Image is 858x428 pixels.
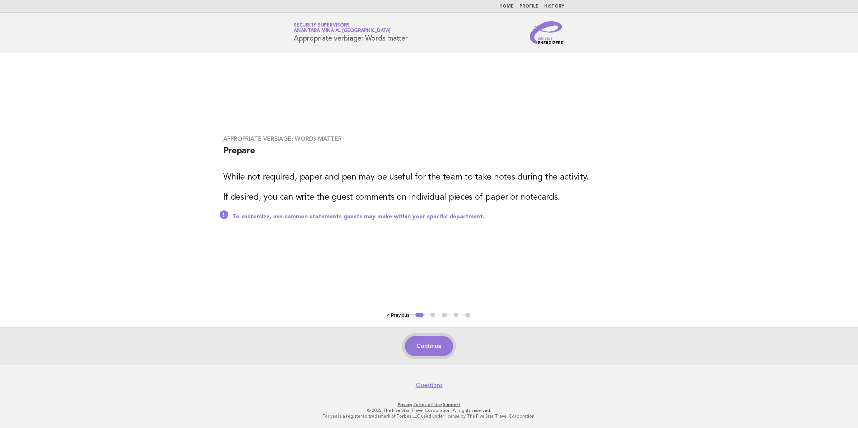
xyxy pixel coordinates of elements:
a: History [544,4,564,9]
button: Continue [405,336,453,356]
p: Forbes is a registered trademark of Forbes LLC used under license by The Five Star Travel Corpora... [209,413,649,419]
a: Profile [519,4,538,9]
a: Terms of Use [413,402,442,407]
h3: While not required, paper and pen may be useful for the team to take notes during the activity. [223,172,635,183]
h2: Prepare [223,145,635,163]
p: © 2025 The Five Star Travel Corporation. All rights reserved. [209,408,649,413]
h3: If desired, you can write the guest comments on individual pieces of paper or notecards. [223,192,635,203]
button: 1 [414,312,425,319]
h1: Appropriate verbiage: Words matter [294,23,408,42]
span: Anantara Mina al [GEOGRAPHIC_DATA] [294,29,391,33]
a: Security SupervisorsAnantara Mina al [GEOGRAPHIC_DATA] [294,23,391,33]
a: Questions [416,382,443,389]
a: Support [443,402,461,407]
p: · · [209,402,649,408]
a: Privacy [398,402,412,407]
img: Service Energizers [530,21,564,44]
p: To customize, use common statements guests may make within your specific department. [233,213,635,220]
a: Home [499,4,514,9]
button: < Previous [387,312,409,318]
h3: Appropriate verbiage: Words matter [223,135,635,143]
